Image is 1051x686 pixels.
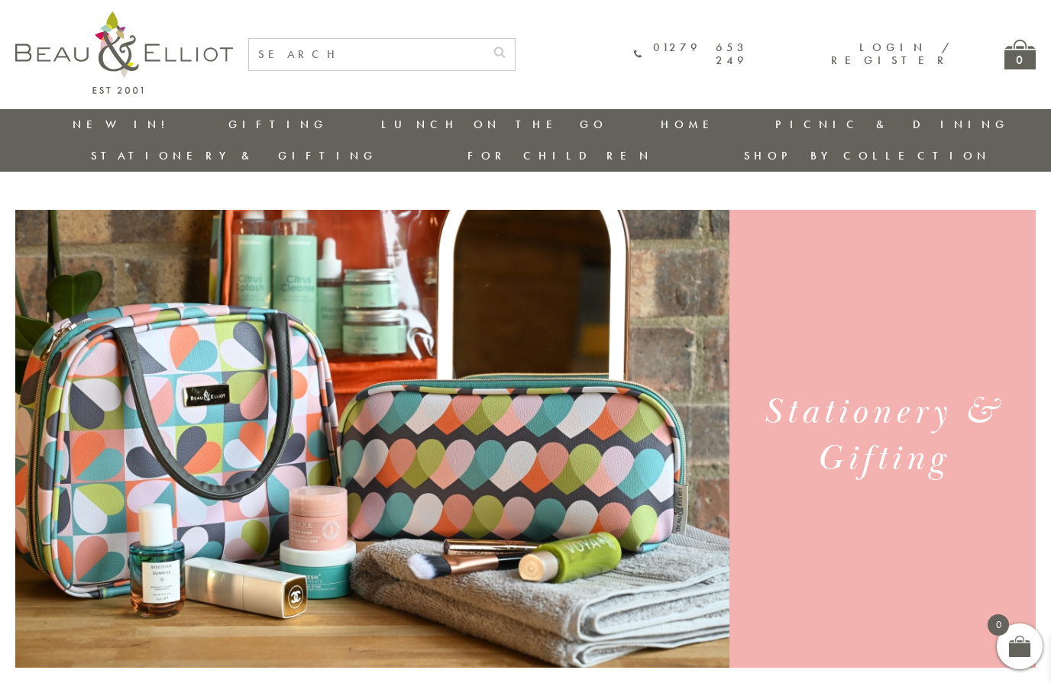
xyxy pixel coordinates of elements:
a: Picnic & Dining [775,117,1009,132]
a: For Children [467,148,653,163]
a: Gifting [228,117,328,132]
a: New in! [73,117,175,132]
a: Home [661,117,722,132]
a: Lunch On The Go [381,117,607,132]
a: Shop by collection [744,148,991,163]
a: Login / Register [831,40,951,68]
a: 01279 653 249 [634,41,749,68]
a: 0 [1004,40,1036,69]
img: logo [15,11,233,94]
h1: Stationery & Gifting [745,389,1020,482]
a: Stationery & Gifting [91,148,377,163]
span: 0 [988,614,1009,636]
input: SEARCH [249,39,484,70]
